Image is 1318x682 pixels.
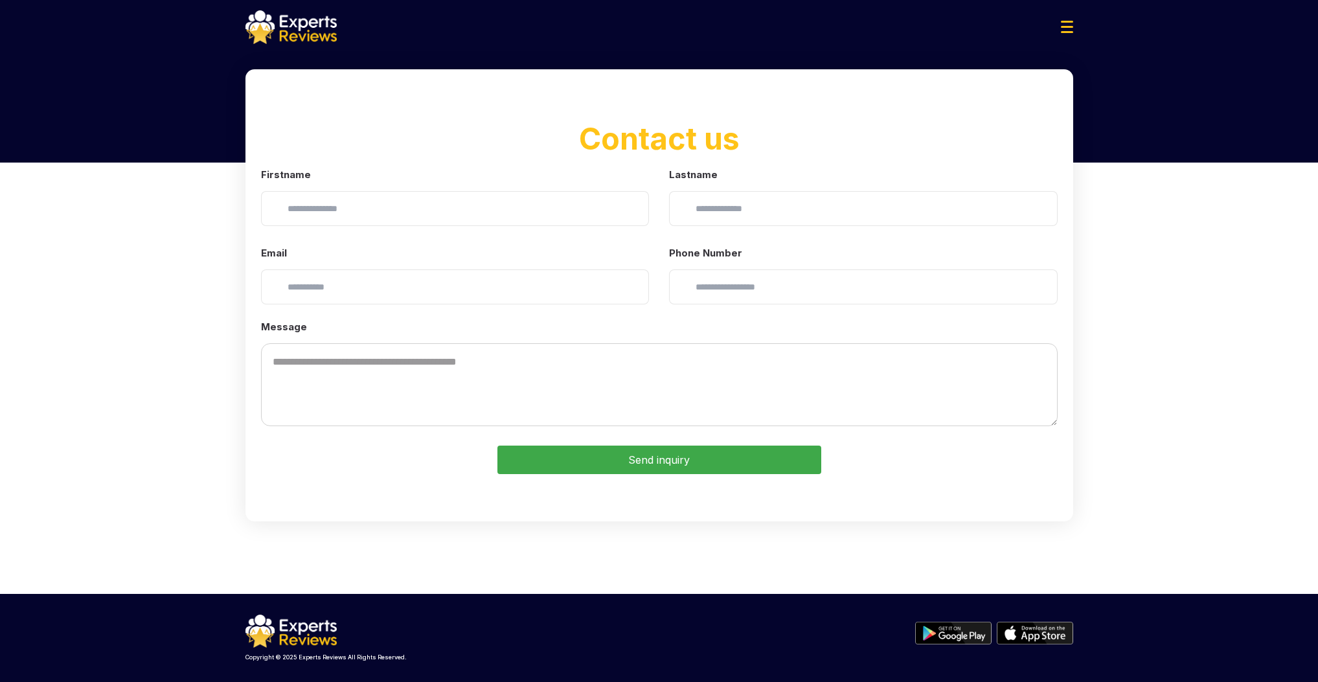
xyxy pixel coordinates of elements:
[245,615,337,648] img: logo
[915,622,992,644] img: play store btn
[669,246,1058,260] label: Phone Number
[261,168,650,182] label: Firstname
[245,653,407,662] p: Copyright © 2025 Experts Reviews All Rights Reserved.
[579,120,740,157] span: Contact us
[261,246,650,260] label: Email
[669,168,1058,182] label: Lastname
[997,622,1073,644] img: apple store btn
[1061,21,1073,33] img: Menu Icon
[245,10,337,44] img: logo
[261,320,1058,334] label: Message
[497,446,821,474] button: Send inquiry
